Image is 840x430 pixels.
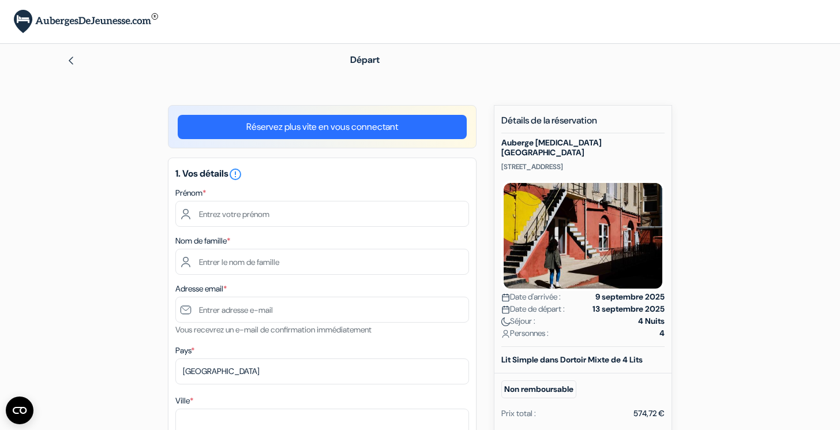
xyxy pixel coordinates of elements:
[501,317,510,326] img: moon.svg
[175,235,230,247] label: Nom de famille
[66,56,76,65] img: left_arrow.svg
[175,297,469,323] input: Entrer adresse e-mail
[633,407,665,420] div: 574,72 €
[501,330,510,338] img: user_icon.svg
[228,167,242,181] i: error_outline
[501,305,510,314] img: calendar.svg
[175,249,469,275] input: Entrer le nom de famille
[178,115,467,139] a: Réservez plus vite en vous connectant
[350,54,380,66] span: Départ
[501,354,643,365] b: Lit Simple dans Dortoir Mixte de 4 Lits
[501,293,510,302] img: calendar.svg
[175,324,372,335] small: Vous recevrez un e-mail de confirmation immédiatement
[175,187,206,199] label: Prénom
[592,303,665,315] strong: 13 septembre 2025
[175,167,469,181] h5: 1. Vos détails
[501,315,535,327] span: Séjour :
[501,380,576,398] small: Non remboursable
[501,327,549,339] span: Personnes :
[175,395,193,407] label: Ville
[501,138,665,158] h5: Auberge [MEDICAL_DATA] [GEOGRAPHIC_DATA]
[175,201,469,227] input: Entrez votre prénom
[595,291,665,303] strong: 9 septembre 2025
[175,283,227,295] label: Adresse email
[638,315,665,327] strong: 4 Nuits
[14,10,158,33] img: AubergesDeJeunesse.com
[501,303,565,315] span: Date de départ :
[501,291,561,303] span: Date d'arrivée :
[228,167,242,180] a: error_outline
[659,327,665,339] strong: 4
[6,397,33,424] button: Ouvrir le widget CMP
[175,345,194,357] label: Pays
[501,162,665,171] p: [STREET_ADDRESS]
[501,115,665,133] h5: Détails de la réservation
[501,407,536,420] div: Prix total :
